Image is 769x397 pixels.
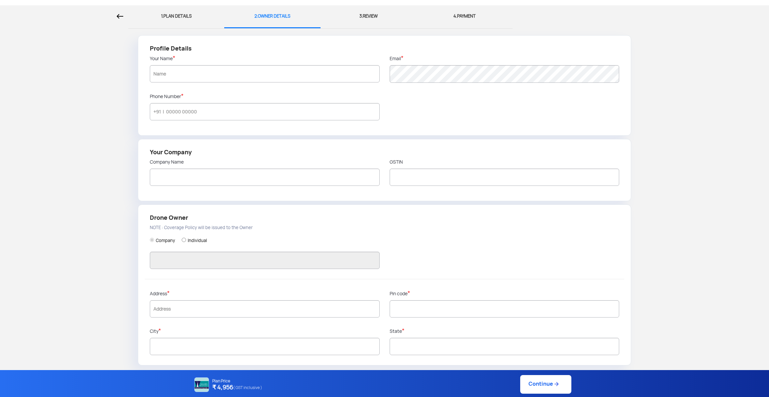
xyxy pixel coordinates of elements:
[150,93,184,100] p: Phone Number
[229,5,315,27] div: OWNER DETAILS
[233,383,262,392] span: ( GST inclusive )
[326,5,412,27] div: REVIEW
[453,13,457,19] span: 4.
[150,44,619,53] h4: Profile Details
[150,55,380,62] p: Your Name
[150,159,380,165] p: Company Name
[390,159,620,165] p: GSTIN
[150,224,619,231] p: NOTE : Coverage Policy will be issued to the Owner
[150,290,380,297] p: Address
[117,14,123,19] img: Back
[194,377,209,392] img: NATIONAL
[254,13,258,19] span: 2.
[150,65,380,82] input: Name
[188,238,207,244] label: Individual
[161,13,163,19] span: 1.
[133,5,219,27] div: PLAN DETAILS
[156,238,175,244] label: Company
[390,290,620,297] p: Pin code
[150,213,619,222] h4: Drone Owner
[150,103,380,120] input: +91 | 00000 00000
[390,55,404,62] p: Email
[212,383,262,392] h4: ₹ 4,956
[422,5,508,27] div: PAYMENT
[359,13,363,19] span: 3.
[212,379,262,383] p: Plan Price
[390,328,620,334] p: State
[150,300,380,318] input: Address
[150,328,380,334] p: City
[150,148,619,157] h4: Your Company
